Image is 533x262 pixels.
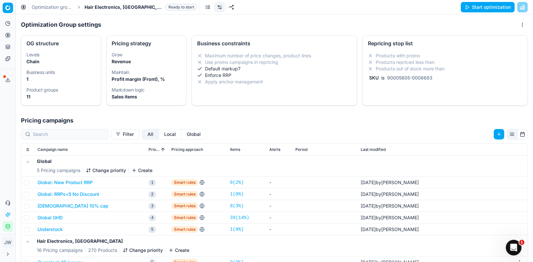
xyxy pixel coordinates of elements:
[267,212,293,224] td: -
[159,129,181,139] button: local
[21,20,101,29] h1: Optimization Group settings
[368,59,522,65] li: Products repriced less than
[24,146,32,153] button: Expand all
[361,180,376,185] span: [DATE]
[361,203,419,209] div: by [PERSON_NAME]
[171,226,198,233] span: Smart rules
[142,129,159,139] button: all
[361,191,419,197] div: by [PERSON_NAME]
[3,237,13,248] button: JW
[37,238,189,244] h5: Hair Electronics, [GEOGRAPHIC_DATA]
[38,214,63,221] button: Global GHD
[112,76,165,82] strong: Profit margin (Front), %
[38,226,63,233] button: Understock
[267,200,293,212] td: -
[37,158,152,165] h5: Global
[37,167,80,174] span: 5 Pricing campaigns
[361,179,419,186] div: by [PERSON_NAME]
[26,41,96,46] div: OG structure
[26,94,30,99] strong: 11
[149,147,160,152] span: Priority
[361,214,419,221] div: by [PERSON_NAME]
[168,247,189,254] button: Create
[230,203,244,209] a: 8(3%)
[267,188,293,200] td: -
[197,41,352,46] div: Business constraints
[32,4,197,10] nav: breadcrumb
[26,76,28,82] strong: 1
[16,116,533,125] h1: Pricing campaigns
[230,226,244,233] a: 1(0%)
[37,247,83,254] span: 16 Pricing campaigns
[267,224,293,235] td: -
[361,226,376,232] span: [DATE]
[230,191,244,197] a: 1(0%)
[197,72,352,79] li: Enforce RRP
[26,59,39,64] strong: Chain
[368,52,522,59] li: Products with promo
[112,94,137,99] strong: Sales items
[123,247,163,254] button: Change priority
[160,146,166,153] button: Sorted by Priority ascending
[269,147,280,152] span: Alerts
[361,215,376,220] span: [DATE]
[26,88,96,92] dt: Product groups
[165,4,197,10] span: Ready to start
[112,52,181,57] dt: Grow
[171,203,198,209] span: Smart rules
[171,147,203,152] span: Pricing approach
[361,147,386,152] span: Last modified
[38,147,68,152] span: Campaign name
[368,65,522,72] li: Products out of stock more than
[38,191,99,197] button: Global: RRPs<5 No Discount
[368,75,380,80] span: SKU
[386,75,434,80] span: 90005805-0008683
[171,179,198,186] span: Smart rules
[230,179,244,186] a: 6(2%)
[171,214,198,221] span: Smart rules
[197,59,352,65] li: Use promo campaigns in repricing
[171,191,198,197] span: Smart rules
[267,177,293,188] td: -
[149,203,156,210] span: 3
[368,41,522,46] div: Repricing stop list
[26,52,96,57] dt: Levels
[361,226,419,233] div: by [PERSON_NAME]
[149,215,156,221] span: 4
[181,129,206,139] button: global
[85,4,163,10] span: Hair Electronics, [GEOGRAPHIC_DATA]
[361,191,376,197] span: [DATE]
[230,147,240,152] span: Items
[112,41,181,46] div: Pricing strategy
[461,2,515,12] button: Start optimization
[149,180,156,186] span: 1
[230,214,249,221] a: 39(14%)
[380,75,386,80] span: is
[149,191,156,198] span: 2
[38,179,93,186] button: Global: New Product RRP
[88,247,117,254] span: 270 Products
[111,129,139,139] button: Filter
[112,70,181,75] dt: Maintain
[506,240,522,255] iframe: Intercom live chat
[112,59,131,64] strong: Revenue
[197,79,352,85] li: Apply anchor management
[295,147,307,152] span: Period
[85,4,197,10] span: Hair Electronics, [GEOGRAPHIC_DATA]Ready to start
[132,167,152,174] button: Create
[149,226,156,233] span: 5
[38,203,108,209] button: [DEMOGRAPHIC_DATA] 10% cap
[197,52,352,59] li: Maximum number of price changes, product lines
[26,70,96,75] dt: Business units
[32,4,73,10] a: Optimization groups
[33,131,104,138] input: Search
[361,203,376,209] span: [DATE]
[197,65,352,72] li: Default markup 7
[86,167,126,174] button: Change priority
[112,88,181,92] dt: Markdown logic
[519,240,525,245] span: 1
